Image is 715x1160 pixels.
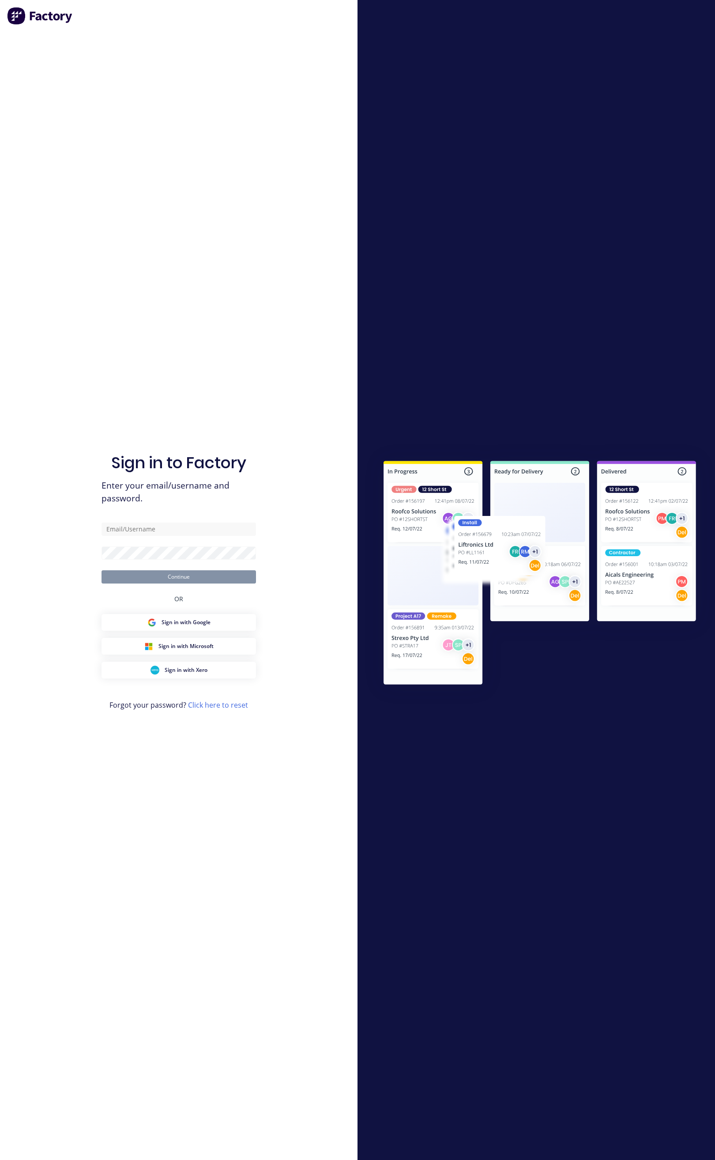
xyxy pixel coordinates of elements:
span: Forgot your password? [109,700,248,710]
a: Click here to reset [188,700,248,710]
div: OR [174,584,183,614]
span: Sign in with Xero [165,666,207,674]
img: Xero Sign in [151,666,159,675]
img: Sign in [365,444,715,705]
button: Xero Sign inSign in with Xero [102,662,256,679]
button: Continue [102,570,256,584]
img: Google Sign in [147,618,156,627]
input: Email/Username [102,523,256,536]
span: Enter your email/username and password. [102,479,256,505]
h1: Sign in to Factory [111,453,246,472]
button: Microsoft Sign inSign in with Microsoft [102,638,256,655]
img: Factory [7,7,73,25]
img: Microsoft Sign in [144,642,153,651]
span: Sign in with Microsoft [158,642,214,650]
span: Sign in with Google [162,618,211,626]
button: Google Sign inSign in with Google [102,614,256,631]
